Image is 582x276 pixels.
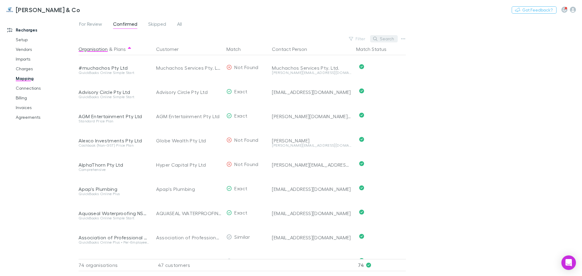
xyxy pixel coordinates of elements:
[79,259,149,265] div: Bedrock Financial Services
[113,21,137,29] span: Confirmed
[79,71,149,75] div: QuickBooks Online Simple Start
[272,162,351,168] div: [PERSON_NAME][EMAIL_ADDRESS][DOMAIN_NAME]
[2,2,84,17] a: [PERSON_NAME] & Co
[156,128,222,153] div: Globe Wealth Pty Ltd
[10,64,82,74] a: Charges
[16,6,80,13] h3: [PERSON_NAME] & Co
[10,83,82,93] a: Connections
[79,43,149,55] div: &
[234,137,258,143] span: Not Found
[156,153,222,177] div: Hyper Capital Pty Ltd
[79,186,149,192] div: Apap's Plumbing
[151,259,224,271] div: 47 customers
[234,161,258,167] span: Not Found
[79,144,149,147] div: Cashbook (Non-GST) Price Plan
[1,25,82,35] a: Recharges
[359,137,364,142] svg: Confirmed
[234,210,247,215] span: Exact
[79,234,149,241] div: Association of Professional Social Compliance Auditors (APSCA)
[359,258,364,263] svg: Confirmed
[272,71,351,75] div: [PERSON_NAME][EMAIL_ADDRESS][DOMAIN_NAME]
[561,255,576,270] div: Open Intercom Messenger
[79,162,149,168] div: AlphaThorn Pty Ltd
[272,113,351,119] div: [PERSON_NAME][DOMAIN_NAME][EMAIL_ADDRESS][DOMAIN_NAME]
[79,113,149,119] div: AGM Entertainment Pty Ltd
[359,210,364,214] svg: Confirmed
[148,21,166,29] span: Skipped
[272,210,351,216] div: [EMAIL_ADDRESS][DOMAIN_NAME]
[272,65,351,71] div: Muchachos Services Pty. Ltd.
[79,89,149,95] div: Advisory Circle Pty Ltd
[359,113,364,118] svg: Confirmed
[156,56,222,80] div: Muchachos Services Pty. Ltd.
[226,43,248,55] button: Match
[234,64,258,70] span: Not Found
[79,241,149,244] div: QuickBooks Online Plus • Per-Employee Payroll Fee
[272,144,351,147] div: [PERSON_NAME][EMAIL_ADDRESS][DOMAIN_NAME]
[272,43,314,55] button: Contact Person
[512,6,557,14] button: Got Feedback?
[79,216,149,220] div: QuickBooks Online Simple Start
[234,258,250,264] span: Similar
[156,250,222,274] div: Bedrock Financial Services Pty. Ltd.
[79,43,108,55] button: Organisation
[79,259,151,271] div: 74 organisations
[10,54,82,64] a: Imports
[272,138,351,144] div: [PERSON_NAME]
[79,168,149,171] div: Comprehensive
[356,43,394,55] button: Match Status
[156,43,186,55] button: Customer
[156,80,222,104] div: Advisory Circle Pty Ltd
[79,95,149,99] div: QuickBooks Online Simple Start
[272,186,351,192] div: [EMAIL_ADDRESS][DOMAIN_NAME]
[177,21,182,29] span: All
[156,177,222,201] div: Apap's Plumbing
[10,112,82,122] a: Agreements
[114,43,126,55] button: Plans
[79,138,149,144] div: Alexco Investments Pty Ltd
[272,259,351,265] div: [PERSON_NAME]
[358,259,406,271] p: 74
[79,192,149,196] div: QuickBooks Online Plus
[272,234,351,241] div: [EMAIL_ADDRESS][DOMAIN_NAME]
[6,6,13,13] img: Cruz & Co's Logo
[234,113,247,118] span: Exact
[79,21,102,29] span: For Review
[359,64,364,69] svg: Confirmed
[10,103,82,112] a: Invoices
[346,35,369,42] button: Filter
[10,35,82,45] a: Setup
[234,234,250,240] span: Similar
[10,45,82,54] a: Vendors
[272,89,351,95] div: [EMAIL_ADDRESS][DOMAIN_NAME]
[234,185,247,191] span: Exact
[10,74,82,83] a: Mapping
[156,225,222,250] div: Association of Professional Social Compliance Auditors, Inc.
[156,104,222,128] div: AGM Entertainment Pty Ltd
[359,185,364,190] svg: Confirmed
[359,234,364,239] svg: Confirmed
[359,88,364,93] svg: Confirmed
[79,210,149,216] div: Aquaseal Waterproofing NSW Pty Ltd
[79,65,149,71] div: #muchachos Pty Ltd
[234,88,247,94] span: Exact
[359,161,364,166] svg: Confirmed
[370,35,398,42] button: Search
[10,93,82,103] a: Billing
[156,201,222,225] div: AQUASEAL WATERPROOFING NSW PTY LTD
[79,119,149,123] div: Standard Price Plan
